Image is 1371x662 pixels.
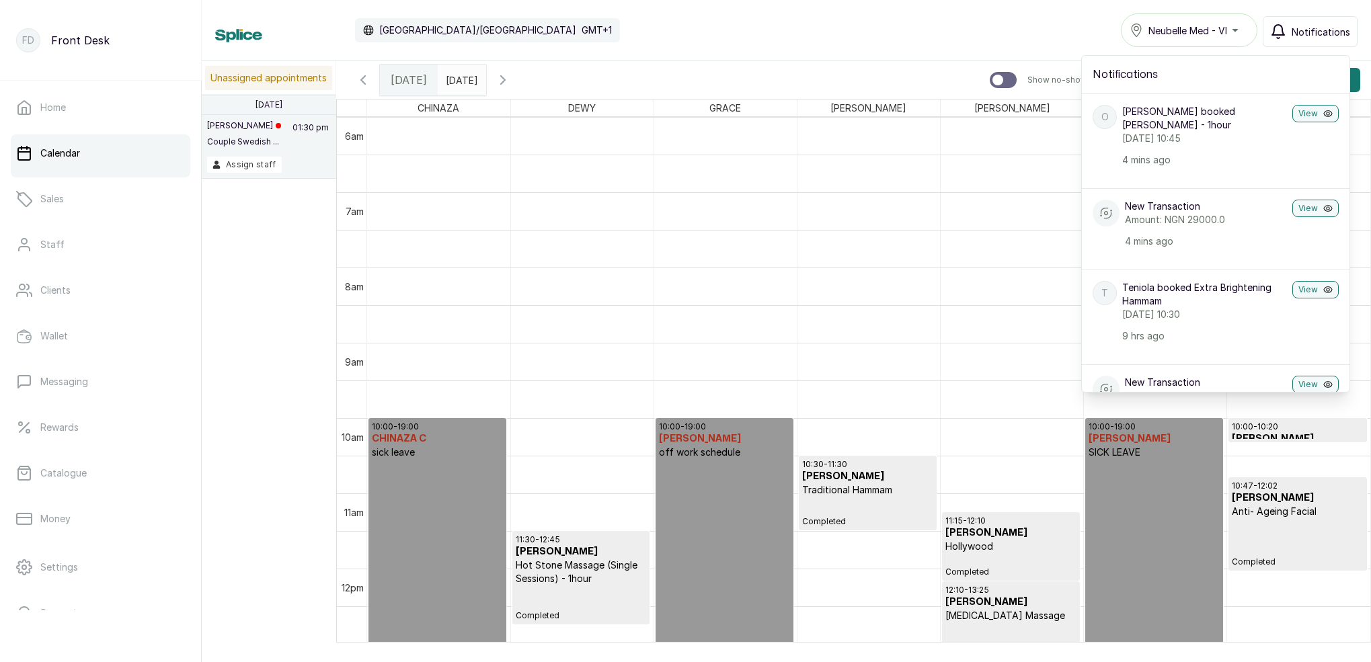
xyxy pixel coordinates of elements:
p: GMT+1 [582,24,612,37]
button: View [1292,281,1339,298]
p: [MEDICAL_DATA] Massage [945,609,1076,622]
p: [DATE] [256,99,282,110]
h3: [PERSON_NAME] [659,432,790,446]
a: Wallet [11,317,190,355]
button: View [1292,200,1339,217]
p: New Transaction [1125,376,1287,389]
p: Couple Swedish ... [207,136,281,147]
p: Clients [40,284,71,297]
p: Hollywood [945,540,1076,553]
p: Amount: NGN 43500.0 [1125,389,1287,403]
p: 10:00 - 10:20 [1232,421,1363,432]
p: [DATE] 10:45 [1122,132,1287,145]
span: CHINAZA [415,99,462,116]
div: [DATE] [380,65,438,95]
p: Teniola booked Extra Brightening Hammam [1122,281,1287,308]
h3: [PERSON_NAME] [1232,432,1363,446]
p: [DATE] 10:30 [1122,308,1287,321]
h3: [PERSON_NAME] [516,545,647,558]
div: 11am [342,505,366,520]
p: 11:15 - 12:10 [945,515,1076,526]
a: Clients [11,272,190,309]
h3: [PERSON_NAME] [1232,491,1363,505]
p: O [1101,110,1109,124]
p: Money [40,512,71,526]
span: Neubelle Med - VI [1148,24,1227,38]
h3: [PERSON_NAME] [945,526,1076,540]
a: Staff [11,226,190,263]
span: Completed [945,567,1076,577]
p: Amount: NGN 29000.0 [1125,213,1287,226]
a: Calendar [11,134,190,172]
p: 10:30 - 11:30 [802,459,933,470]
p: 10:47 - 12:02 [1232,481,1363,491]
div: 9am [342,355,366,369]
p: Home [40,101,66,114]
div: 7am [343,204,366,218]
p: Sales [40,192,64,206]
div: 6am [342,129,366,143]
p: 01:30 pm [290,120,331,157]
p: Messaging [40,375,88,388]
h3: CHINAZA C [372,432,503,446]
p: Unassigned appointments [205,66,332,90]
p: FD [22,34,34,47]
p: 9 hrs ago [1122,329,1287,343]
span: [DATE] [391,72,427,88]
button: View [1292,376,1339,393]
p: Rewards [40,421,79,434]
a: Support [11,594,190,632]
p: Traditional Hammam [802,483,933,497]
p: Catalogue [40,466,87,480]
p: Wallet [40,329,68,343]
button: Notifications [1263,16,1358,47]
p: Hot Stone Massage (Single Sessions) - 1hour [516,558,647,585]
p: 4 mins ago [1122,153,1287,167]
p: Staff [40,238,65,251]
p: [GEOGRAPHIC_DATA]/[GEOGRAPHIC_DATA] [379,24,576,37]
h3: [PERSON_NAME] [1089,432,1220,446]
p: 10:00 - 19:00 [659,421,790,432]
button: Assign staff [207,157,282,173]
a: Money [11,500,190,538]
p: 10:00 - 19:00 [1089,421,1220,432]
p: off work schedule [659,446,790,459]
h3: [PERSON_NAME] [802,470,933,483]
p: [PERSON_NAME] booked [PERSON_NAME] - 1hour [1122,105,1287,132]
span: GRACE [707,99,744,116]
span: Completed [1232,556,1363,567]
span: [PERSON_NAME] [972,99,1053,116]
p: [PERSON_NAME] [207,120,281,131]
p: 12:10 - 13:25 [945,585,1076,595]
p: Calendar [40,147,80,160]
div: 10am [339,430,366,444]
a: Settings [11,548,190,586]
button: View [1292,105,1339,122]
span: DEWY [565,99,598,116]
p: T [1101,286,1108,300]
p: sick leave [372,446,503,459]
p: 10:00 - 19:00 [372,421,503,432]
p: Show no-show/cancelled [1027,75,1128,85]
p: 11:30 - 12:45 [516,534,647,545]
h2: Notifications [1093,67,1339,83]
p: Support [40,606,77,620]
span: [PERSON_NAME] [828,99,909,116]
p: Settings [40,561,78,574]
a: Home [11,89,190,126]
button: Neubelle Med - VI [1121,13,1257,47]
span: Notifications [1292,25,1350,39]
a: Rewards [11,409,190,446]
p: SICK LEAVE [1089,446,1220,459]
a: Sales [11,180,190,218]
a: Messaging [11,363,190,401]
div: 8am [342,280,366,294]
p: 4 mins ago [1125,235,1287,248]
p: Anti- Ageing Facial [1232,505,1363,518]
a: Catalogue [11,454,190,492]
div: 12pm [339,581,366,595]
h3: [PERSON_NAME] [945,595,1076,609]
p: Front Desk [51,32,110,48]
p: New Transaction [1125,200,1287,213]
span: Completed [802,516,933,527]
